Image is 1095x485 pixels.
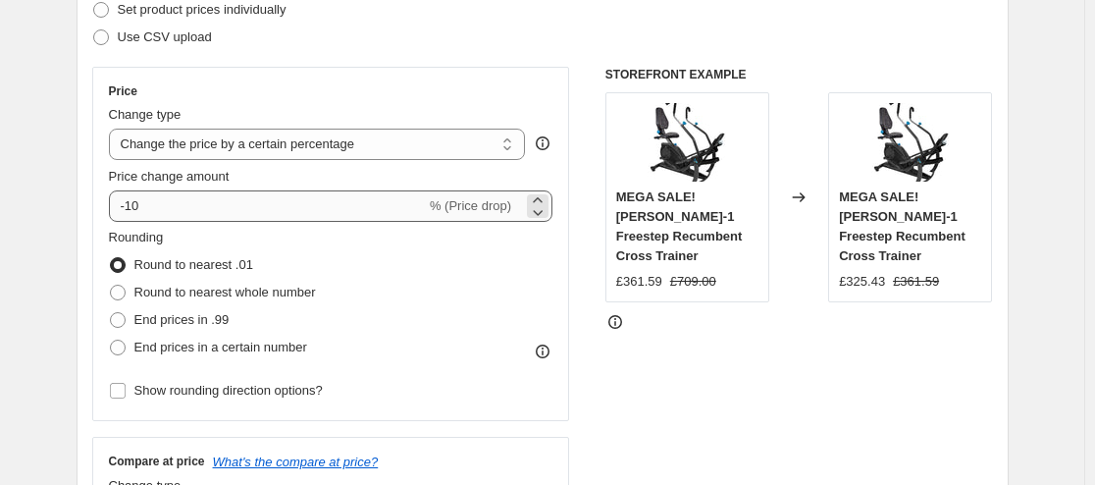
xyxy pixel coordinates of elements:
[839,189,965,263] span: MEGA SALE! [PERSON_NAME]-1 Freestep Recumbent Cross Trainer
[109,169,230,184] span: Price change amount
[616,272,662,292] div: £361.59
[134,340,307,354] span: End prices in a certain number
[430,198,511,213] span: % (Price drop)
[134,285,316,299] span: Round to nearest whole number
[134,312,230,327] span: End prices in .99
[134,257,253,272] span: Round to nearest .01
[648,103,726,182] img: teeter-lt-1-freestep-recumbent-cross-trainer-341039_80x.jpg
[109,190,426,222] input: -15
[134,383,323,398] span: Show rounding direction options?
[213,455,379,469] button: What's the compare at price?
[118,29,212,44] span: Use CSV upload
[109,454,205,469] h3: Compare at price
[839,272,885,292] div: £325.43
[871,103,950,182] img: teeter-lt-1-freestep-recumbent-cross-trainer-341039_80x.jpg
[605,67,993,82] h6: STOREFRONT EXAMPLE
[109,83,137,99] h3: Price
[109,230,164,244] span: Rounding
[533,134,552,153] div: help
[118,2,287,17] span: Set product prices individually
[109,107,182,122] span: Change type
[616,189,743,263] span: MEGA SALE! [PERSON_NAME]-1 Freestep Recumbent Cross Trainer
[893,272,939,292] strike: £361.59
[670,272,716,292] strike: £709.00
